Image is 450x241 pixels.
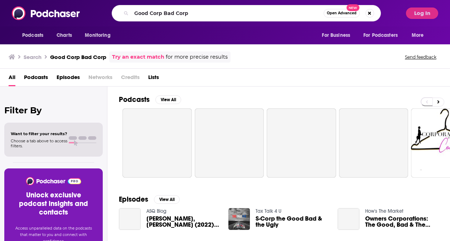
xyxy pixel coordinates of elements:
[9,72,15,86] a: All
[57,72,80,86] a: Episodes
[119,95,150,104] h2: Podcasts
[131,8,324,19] input: Search podcasts, credits, & more...
[119,195,148,204] h2: Episodes
[327,11,357,15] span: Open Advanced
[363,30,398,40] span: For Podcasters
[146,208,166,214] a: ASQ Blog
[121,72,140,86] span: Credits
[322,30,350,40] span: For Business
[17,29,53,42] button: open menu
[119,195,180,204] a: EpisodesView All
[52,29,76,42] a: Charts
[24,54,42,60] h3: Search
[119,95,181,104] a: PodcastsView All
[11,131,67,136] span: Want to filter your results?
[112,53,164,61] a: Try an exact match
[412,30,424,40] span: More
[166,53,228,61] span: for more precise results
[88,72,112,86] span: Networks
[365,208,403,214] a: How's The Market
[80,29,120,42] button: open menu
[317,29,359,42] button: open menu
[85,30,110,40] span: Monitoring
[406,8,438,19] button: Log In
[12,6,81,20] img: Podchaser - Follow, Share and Rate Podcasts
[4,105,103,115] h2: Filter By
[338,208,359,230] a: Owners Corporations: The Good, Bad & The Ugly | Ep 29
[119,208,141,230] a: Kim, Schifeling (2022) - Good Corp, Bad Corp, Rise Of The B Corp
[154,195,180,204] button: View All
[148,72,159,86] a: Lists
[50,54,106,60] h3: Good Corp Bad Corp
[228,208,250,230] img: S-Corp the Good Bad & the Ugly
[365,216,439,228] a: Owners Corporations: The Good, Bad & The Ugly | Ep 29
[403,54,439,60] button: Send feedback
[407,29,433,42] button: open menu
[256,216,329,228] a: S-Corp the Good Bad & the Ugly
[112,5,381,21] div: Search podcasts, credits, & more...
[25,177,82,185] img: Podchaser - Follow, Share and Rate Podcasts
[324,9,360,18] button: Open AdvancedNew
[57,30,72,40] span: Charts
[256,208,281,214] a: Tax Talk 4 U
[359,29,408,42] button: open menu
[146,216,220,228] a: Kim, Schifeling (2022) - Good Corp, Bad Corp, Rise Of The B Corp
[146,216,220,228] span: [PERSON_NAME], [PERSON_NAME] (2022) - Good Corp, Bad Corp, Rise Of The B Corp
[13,191,94,217] h3: Unlock exclusive podcast insights and contacts
[11,138,67,148] span: Choose a tab above to access filters.
[22,30,43,40] span: Podcasts
[347,4,359,11] span: New
[24,72,48,86] a: Podcasts
[155,95,181,104] button: View All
